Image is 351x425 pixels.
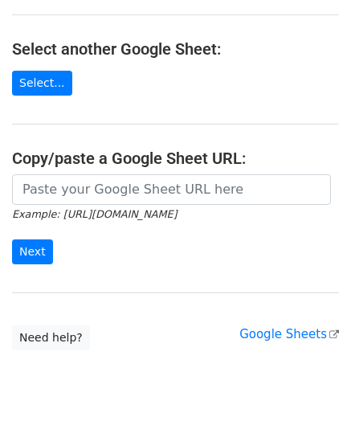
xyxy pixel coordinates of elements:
[12,71,72,96] a: Select...
[12,149,339,168] h4: Copy/paste a Google Sheet URL:
[12,325,90,350] a: Need help?
[12,239,53,264] input: Next
[271,348,351,425] iframe: Chat Widget
[12,39,339,59] h4: Select another Google Sheet:
[12,208,177,220] small: Example: [URL][DOMAIN_NAME]
[12,174,331,205] input: Paste your Google Sheet URL here
[239,327,339,341] a: Google Sheets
